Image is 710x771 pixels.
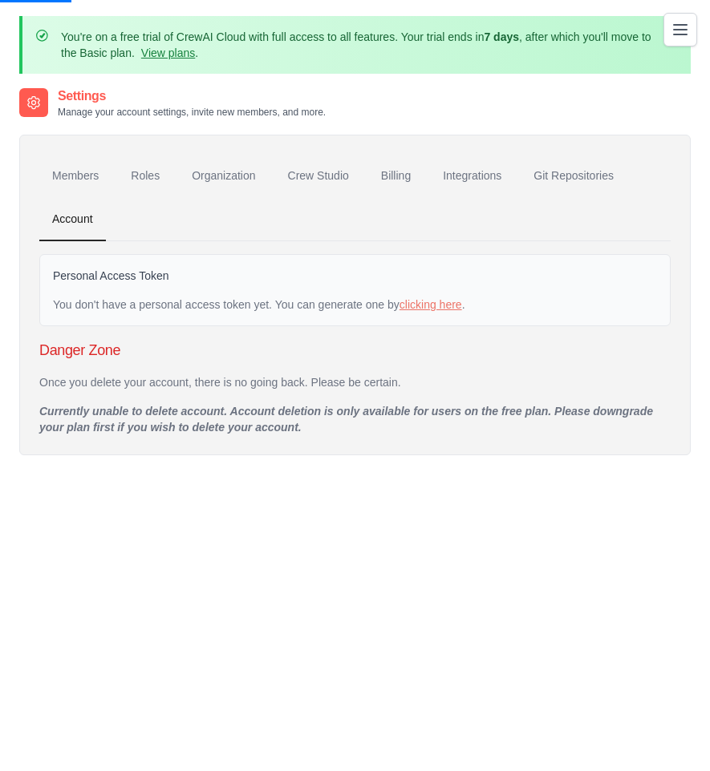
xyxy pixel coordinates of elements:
[141,46,195,59] a: View plans
[368,155,424,198] a: Billing
[61,29,652,61] p: You're on a free trial of CrewAI Cloud with full access to all features. Your trial ends in , aft...
[39,198,106,241] a: Account
[521,155,627,198] a: Git Repositories
[179,155,268,198] a: Organization
[484,30,519,43] strong: 7 days
[39,339,671,361] h3: Danger Zone
[39,155,112,198] a: Members
[53,297,657,313] div: You don't have a personal access token yet. You can generate one by .
[53,268,169,284] label: Personal Access Token
[275,155,362,198] a: Crew Studio
[663,13,697,46] button: Toggle navigation
[400,298,462,311] a: clicking here
[39,403,671,435] p: Currently unable to delete account. Account deletion is only available for users on the free plan...
[58,106,326,119] p: Manage your account settings, invite new members, and more.
[58,87,326,106] h2: Settings
[430,155,514,198] a: Integrations
[39,374,671,390] p: Once you delete your account, there is no going back. Please be certain.
[118,155,172,198] a: Roles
